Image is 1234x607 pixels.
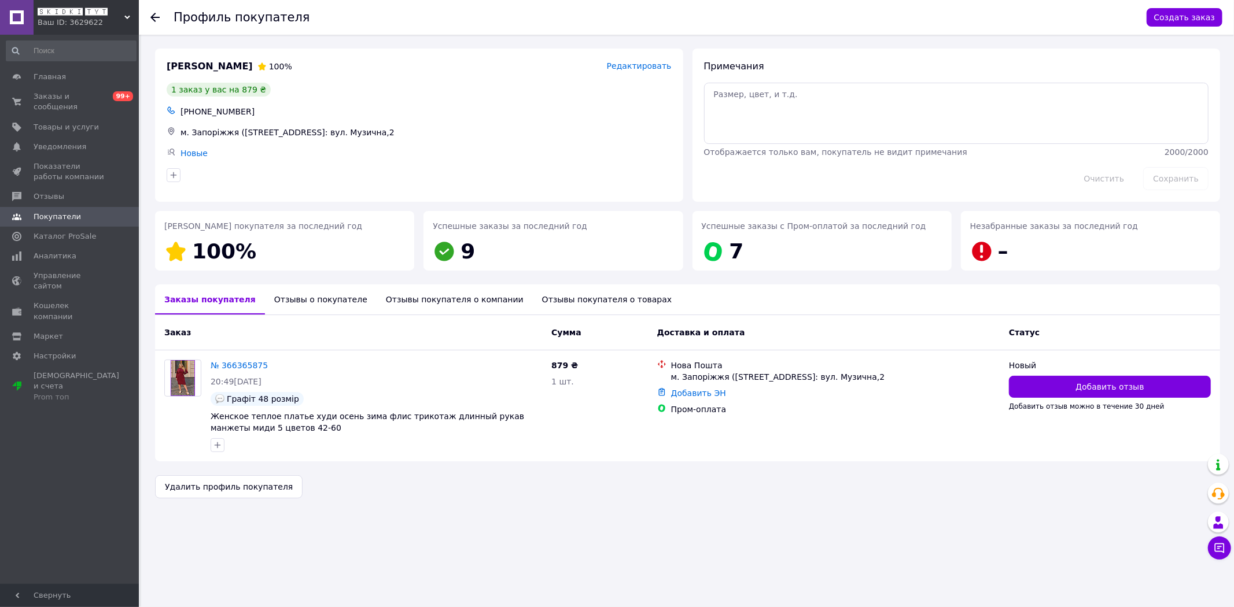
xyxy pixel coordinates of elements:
[34,351,76,361] span: Настройки
[671,371,1000,383] div: м. Запоріжжя ([STREET_ADDRESS]: вул. Музична,2
[551,328,581,337] span: Сумма
[192,239,256,263] span: 100%
[704,147,967,157] span: Отображается только вам, покупатель не видит примечания
[178,103,674,120] div: [PHONE_NUMBER]
[657,328,745,337] span: Доставка и оплата
[34,72,66,82] span: Главная
[702,221,926,231] span: Успешные заказы с Пром-оплатой за последний год
[1147,8,1222,27] button: Создать заказ
[1009,402,1165,410] span: Добавить отзыв можно в течение 30 дней
[34,392,119,402] div: Prom топ
[1165,147,1209,157] span: 2000 / 2000
[1075,381,1144,393] span: Добавить отзыв
[1009,360,1211,371] div: Новый
[551,361,578,370] span: 879 ₴
[38,17,139,28] div: Ваш ID: 3629622
[150,12,160,23] div: Вернуться назад
[167,60,253,73] span: [PERSON_NAME]
[6,40,137,61] input: Поиск
[34,161,107,182] span: Показатели работы компании
[265,284,377,314] div: Отзывы о покупателе
[34,191,64,202] span: Отзывы
[1009,328,1040,337] span: Статус
[551,377,574,386] span: 1 шт.
[704,61,764,72] span: Примечания
[433,221,587,231] span: Успешные заказы за последний год
[38,7,124,17] span: 🆂🅺🅸🅳🅺🅸 🆃🆈🆃
[211,412,524,432] a: Женское теплое платье худи осень зима флис трикотаж длинный рукав манжеты миди 5 цветов 42-60
[164,328,191,337] span: Заказ
[533,284,682,314] div: Отзывы покупателя о товарах
[34,91,107,112] span: Заказы и сообщения
[167,83,271,97] div: 1 заказ у вас на 879 ₴
[174,10,310,24] h1: Профиль покупателя
[671,360,1000,371] div: Нова Пошта
[269,62,292,71] span: 100%
[998,239,1008,263] span: –
[211,361,268,370] a: № 366365875
[1208,536,1231,560] button: Чат с покупателем
[671,388,726,398] a: Добавить ЭН
[34,331,63,342] span: Маркет
[164,360,201,397] a: Фото товару
[461,239,475,263] span: 9
[1009,376,1211,398] button: Добавить отзыв
[671,404,1000,415] div: Пром-оплата
[164,221,362,231] span: [PERSON_NAME] покупателя за последний год
[181,149,208,158] a: Новые
[34,371,119,402] span: [DEMOGRAPHIC_DATA] и счета
[227,394,299,404] span: Графіт 48 розмір
[34,142,86,152] span: Уведомления
[607,61,672,71] span: Редактировать
[34,301,107,321] span: Кошелек компании
[34,122,99,132] span: Товары и услуги
[155,284,265,314] div: Заказы покупателя
[34,231,96,242] span: Каталог ProSale
[377,284,533,314] div: Отзывы покупателя о компании
[34,271,107,291] span: Управление сайтом
[970,221,1138,231] span: Незабранные заказы за последний год
[34,212,81,222] span: Покупатели
[178,124,674,140] div: м. Запоріжжя ([STREET_ADDRESS]: вул. Музична,2
[155,475,303,498] button: Удалить профиль покупателя
[211,377,261,386] span: 20:49[DATE]
[171,360,195,396] img: Фото товару
[730,239,744,263] span: 7
[34,251,76,261] span: Аналитика
[215,394,224,404] img: :speech_balloon:
[113,91,133,101] span: 99+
